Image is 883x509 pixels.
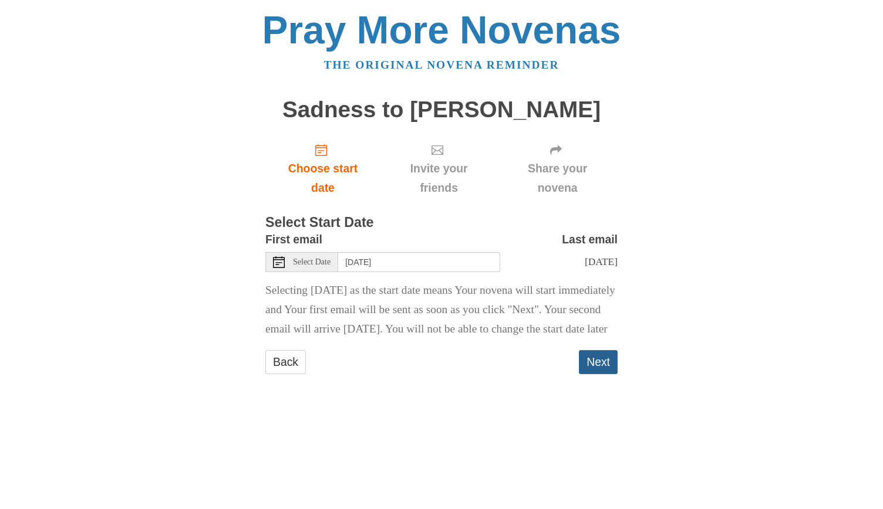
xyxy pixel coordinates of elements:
button: Next [579,350,618,374]
span: Select Date [293,258,331,266]
h1: Sadness to [PERSON_NAME] [265,97,618,123]
span: Choose start date [277,159,369,198]
h3: Select Start Date [265,215,618,230]
div: Click "Next" to confirm your start date first. [380,134,497,203]
label: First email [265,230,322,249]
label: Last email [562,230,618,249]
a: The original novena reminder [324,59,560,71]
span: Invite your friends [392,159,486,198]
input: Use the arrow keys to pick a date [338,252,500,272]
a: Choose start date [265,134,380,203]
a: Back [265,350,306,374]
span: Share your novena [509,159,606,198]
a: Pray More Novenas [262,8,621,52]
p: Selecting [DATE] as the start date means Your novena will start immediately and Your first email ... [265,281,618,339]
div: Click "Next" to confirm your start date first. [497,134,618,203]
span: [DATE] [585,256,618,267]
